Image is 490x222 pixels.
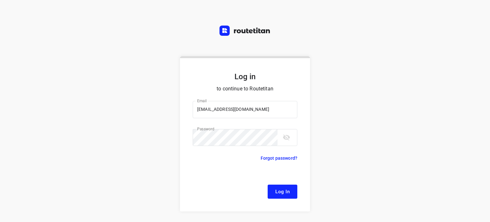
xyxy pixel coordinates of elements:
p: Forgot password? [261,154,297,162]
button: toggle password visibility [280,131,293,144]
h5: Log in [193,72,297,82]
p: to continue to Routetitan [193,84,297,93]
span: Log In [275,188,290,196]
img: Routetitan [219,26,271,36]
button: Log In [268,185,297,199]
